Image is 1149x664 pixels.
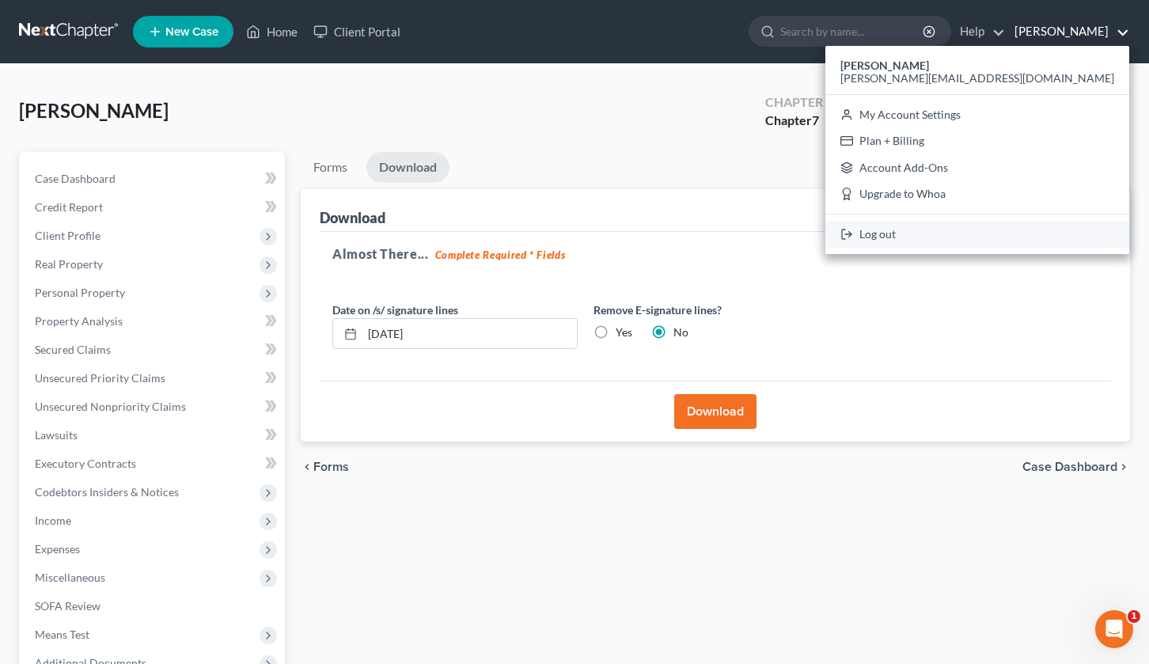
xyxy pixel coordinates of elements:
a: Case Dashboard chevron_right [1022,461,1130,473]
a: Plan + Billing [825,127,1129,154]
span: 7 [812,112,819,127]
span: New Case [165,26,218,38]
a: Executory Contracts [22,450,285,478]
span: [PERSON_NAME] [19,99,169,122]
a: My Account Settings [825,101,1129,128]
span: Unsecured Priority Claims [35,371,165,385]
a: Lawsuits [22,421,285,450]
span: Client Profile [35,229,100,242]
span: Personal Property [35,286,125,299]
a: SOFA Review [22,592,285,620]
span: Income [35,514,71,527]
a: Forms [301,152,360,183]
span: Codebtors Insiders & Notices [35,485,179,499]
span: Forms [313,461,349,473]
label: Yes [616,324,632,340]
span: Miscellaneous [35,571,105,584]
a: Case Dashboard [22,165,285,193]
span: Case Dashboard [1022,461,1117,473]
a: Home [238,17,305,46]
span: Lawsuits [35,428,78,442]
input: MM/DD/YYYY [362,319,577,349]
input: Search by name... [780,17,925,46]
button: chevron_left Forms [301,461,370,473]
span: SOFA Review [35,599,100,613]
a: Secured Claims [22,336,285,364]
button: Download [674,394,757,429]
label: Remove E-signature lines? [593,302,839,318]
div: Chapter [765,112,823,130]
span: Case Dashboard [35,172,116,185]
span: Expenses [35,542,80,556]
a: [PERSON_NAME] [1007,17,1129,46]
i: chevron_left [301,461,313,473]
span: Unsecured Nonpriority Claims [35,400,186,413]
strong: [PERSON_NAME] [840,59,929,72]
div: Download [320,208,385,227]
span: Credit Report [35,200,103,214]
a: Download [366,152,449,183]
span: Executory Contracts [35,457,136,470]
div: Chapter [765,93,823,112]
span: [PERSON_NAME][EMAIL_ADDRESS][DOMAIN_NAME] [840,71,1114,85]
span: Secured Claims [35,343,111,356]
a: Log out [825,221,1129,248]
span: Means Test [35,628,89,641]
a: Unsecured Priority Claims [22,364,285,393]
label: Date on /s/ signature lines [332,302,458,318]
a: Upgrade to Whoa [825,181,1129,208]
a: Credit Report [22,193,285,222]
span: Property Analysis [35,314,123,328]
a: Help [952,17,1005,46]
i: chevron_right [1117,461,1130,473]
label: No [673,324,688,340]
a: Property Analysis [22,307,285,336]
span: Real Property [35,257,103,271]
div: [PERSON_NAME] [825,46,1129,254]
a: Account Add-Ons [825,154,1129,181]
span: 1 [1128,610,1140,623]
a: Client Portal [305,17,408,46]
strong: Complete Required * Fields [435,249,566,261]
h5: Almost There... [332,245,1098,264]
iframe: Intercom live chat [1095,610,1133,648]
a: Unsecured Nonpriority Claims [22,393,285,421]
